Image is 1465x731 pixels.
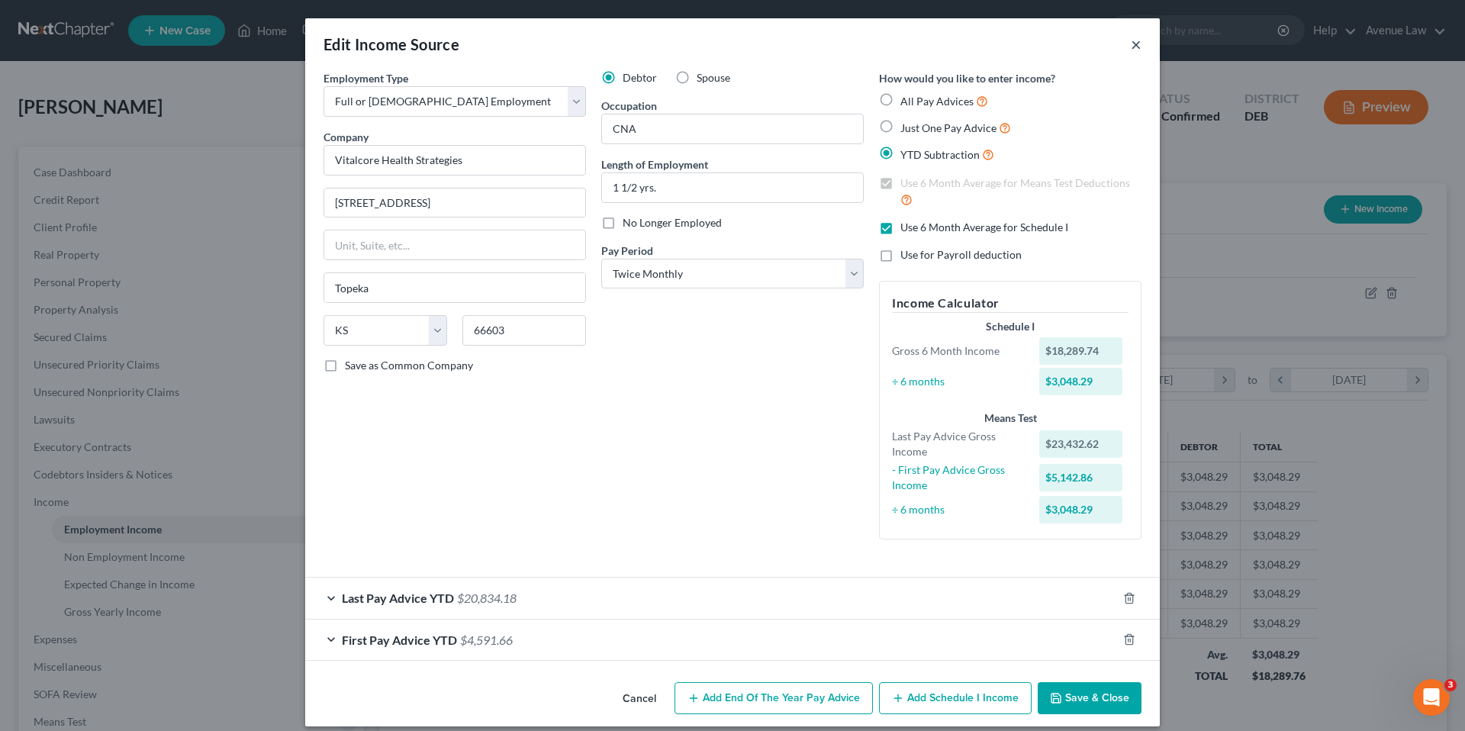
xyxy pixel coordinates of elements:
button: Add Schedule I Income [879,682,1032,714]
label: Length of Employment [601,156,708,172]
button: × [1131,35,1141,53]
div: $5,142.86 [1039,464,1123,491]
iframe: Intercom live chat [1413,679,1450,716]
label: How would you like to enter income? [879,70,1055,86]
span: Save as Common Company [345,359,473,372]
div: ÷ 6 months [884,502,1032,517]
span: $4,591.66 [460,633,513,647]
input: Enter zip... [462,315,586,346]
button: Save & Close [1038,682,1141,714]
input: ex: 2 years [602,173,863,202]
div: - First Pay Advice Gross Income [884,462,1032,493]
div: $23,432.62 [1039,430,1123,458]
input: -- [602,114,863,143]
span: Just One Pay Advice [900,121,997,134]
input: Search company by name... [324,145,586,176]
div: $3,048.29 [1039,368,1123,395]
span: Pay Period [601,244,653,257]
h5: Income Calculator [892,294,1129,313]
span: No Longer Employed [623,216,722,229]
span: YTD Subtraction [900,148,980,161]
div: Edit Income Source [324,34,459,55]
span: $20,834.18 [457,591,517,605]
input: Unit, Suite, etc... [324,230,585,259]
label: Occupation [601,98,657,114]
button: Cancel [610,684,668,714]
div: Gross 6 Month Income [884,343,1032,359]
span: 3 [1444,679,1457,691]
span: Use 6 Month Average for Schedule I [900,221,1068,233]
div: Last Pay Advice Gross Income [884,429,1032,459]
div: ÷ 6 months [884,374,1032,389]
input: Enter city... [324,273,585,302]
span: Use for Payroll deduction [900,248,1022,261]
span: Employment Type [324,72,408,85]
span: Spouse [697,71,730,84]
span: All Pay Advices [900,95,974,108]
div: Means Test [892,411,1129,426]
span: Company [324,130,369,143]
div: $18,289.74 [1039,337,1123,365]
span: Use 6 Month Average for Means Test Deductions [900,176,1130,189]
button: Add End of the Year Pay Advice [675,682,873,714]
span: Debtor [623,71,657,84]
div: Schedule I [892,319,1129,334]
div: $3,048.29 [1039,496,1123,523]
input: Enter address... [324,188,585,217]
span: First Pay Advice YTD [342,633,457,647]
span: Last Pay Advice YTD [342,591,454,605]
